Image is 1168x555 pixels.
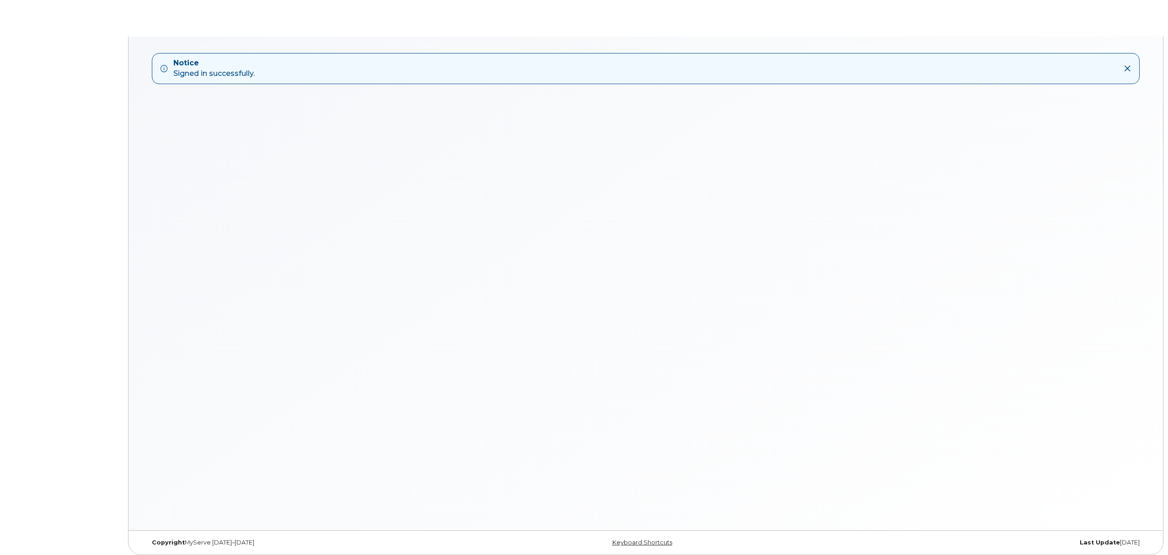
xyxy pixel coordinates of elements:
[1080,539,1120,546] strong: Last Update
[612,539,672,546] a: Keyboard Shortcuts
[173,58,255,79] div: Signed in successfully.
[145,539,479,546] div: MyServe [DATE]–[DATE]
[813,539,1147,546] div: [DATE]
[173,58,255,69] strong: Notice
[152,539,185,546] strong: Copyright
